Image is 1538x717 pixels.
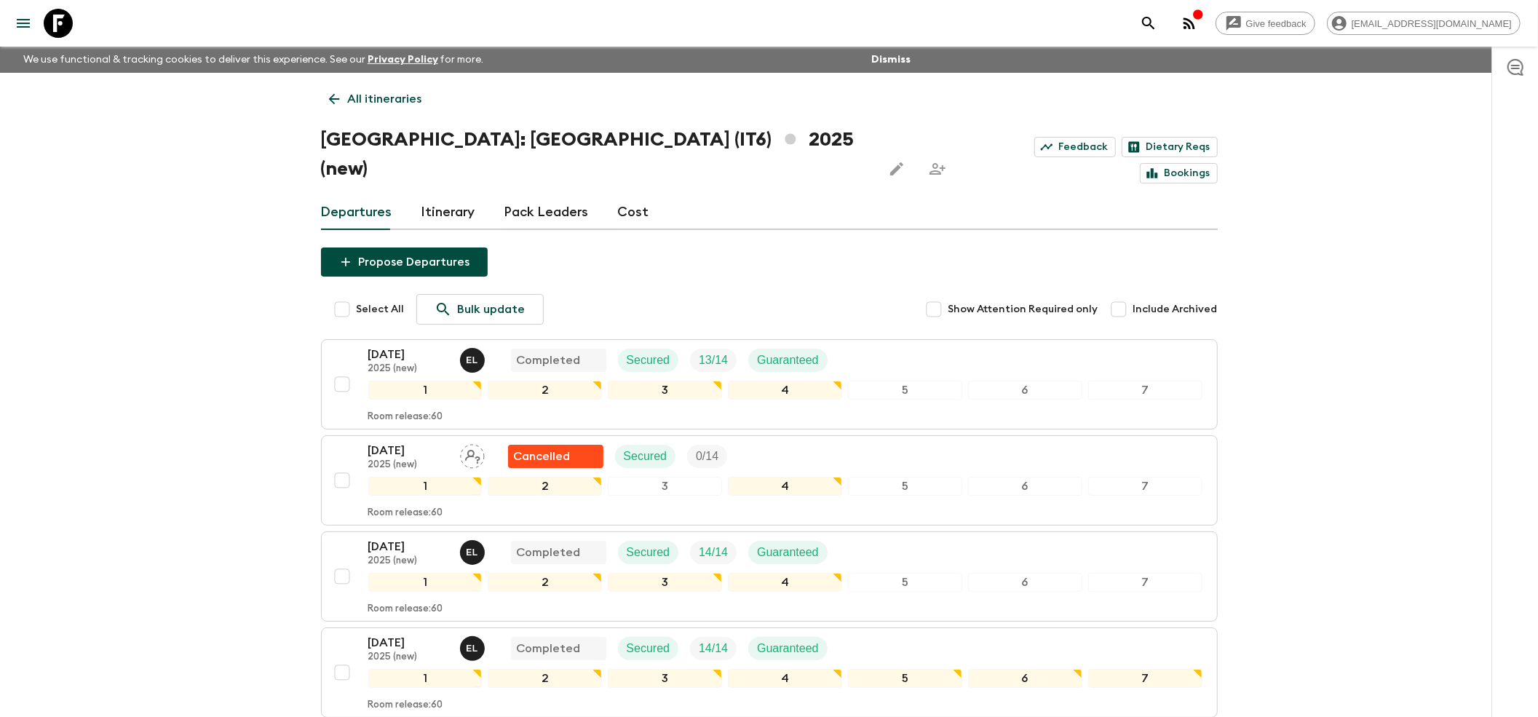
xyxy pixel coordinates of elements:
[321,531,1218,622] button: [DATE]2025 (new)Eleonora LongobardiCompletedSecuredTrip FillGuaranteed1234567Room release:60
[1088,573,1202,592] div: 7
[968,477,1082,496] div: 6
[968,573,1082,592] div: 6
[368,381,483,400] div: 1
[757,352,819,369] p: Guaranteed
[728,477,842,496] div: 4
[517,640,581,657] p: Completed
[517,352,581,369] p: Completed
[368,573,483,592] div: 1
[627,352,670,369] p: Secured
[690,349,737,372] div: Trip Fill
[608,669,722,688] div: 3
[1088,669,1202,688] div: 7
[321,435,1218,526] button: [DATE]2025 (new)Assign pack leaderFlash Pack cancellationSecuredTrip Fill1234567Room release:60
[618,349,679,372] div: Secured
[848,381,962,400] div: 5
[368,442,448,459] p: [DATE]
[368,634,448,651] p: [DATE]
[1088,381,1202,400] div: 7
[460,641,488,652] span: Eleonora Longobardi
[699,352,728,369] p: 13 / 14
[9,9,38,38] button: menu
[728,573,842,592] div: 4
[690,541,737,564] div: Trip Fill
[17,47,490,73] p: We use functional & tracking cookies to deliver this experience. See our for more.
[615,445,676,468] div: Secured
[618,637,679,660] div: Secured
[848,477,962,496] div: 5
[321,125,871,183] h1: [GEOGRAPHIC_DATA]: [GEOGRAPHIC_DATA] (IT6) 2025 (new)
[368,346,448,363] p: [DATE]
[624,448,667,465] p: Secured
[368,363,448,375] p: 2025 (new)
[1327,12,1521,35] div: [EMAIL_ADDRESS][DOMAIN_NAME]
[368,459,448,471] p: 2025 (new)
[458,301,526,318] p: Bulk update
[618,541,679,564] div: Secured
[368,477,483,496] div: 1
[1216,12,1315,35] a: Give feedback
[416,294,544,325] a: Bulk update
[368,669,483,688] div: 1
[1344,18,1520,29] span: [EMAIL_ADDRESS][DOMAIN_NAME]
[488,477,602,496] div: 2
[368,700,443,711] p: Room release: 60
[348,90,422,108] p: All itineraries
[868,49,914,70] button: Dismiss
[321,339,1218,429] button: [DATE]2025 (new)Eleonora LongobardiCompletedSecuredTrip FillGuaranteed1234567Room release:60
[882,154,911,183] button: Edit this itinerary
[517,544,581,561] p: Completed
[618,195,649,230] a: Cost
[608,477,722,496] div: 3
[699,544,728,561] p: 14 / 14
[627,544,670,561] p: Secured
[368,651,448,663] p: 2025 (new)
[460,352,488,364] span: Eleonora Longobardi
[696,448,718,465] p: 0 / 14
[1034,137,1116,157] a: Feedback
[504,195,589,230] a: Pack Leaders
[608,573,722,592] div: 3
[357,302,405,317] span: Select All
[368,507,443,519] p: Room release: 60
[848,573,962,592] div: 5
[923,154,952,183] span: Share this itinerary
[460,448,485,460] span: Assign pack leader
[1122,137,1218,157] a: Dietary Reqs
[627,640,670,657] p: Secured
[690,637,737,660] div: Trip Fill
[728,669,842,688] div: 4
[488,381,602,400] div: 2
[848,669,962,688] div: 5
[757,544,819,561] p: Guaranteed
[488,573,602,592] div: 2
[321,247,488,277] button: Propose Departures
[687,445,727,468] div: Trip Fill
[321,84,430,114] a: All itineraries
[508,445,603,468] div: Flash Pack cancellation
[948,302,1098,317] span: Show Attention Required only
[421,195,475,230] a: Itinerary
[1088,477,1202,496] div: 7
[368,555,448,567] p: 2025 (new)
[368,55,438,65] a: Privacy Policy
[1140,163,1218,183] a: Bookings
[368,411,443,423] p: Room release: 60
[757,640,819,657] p: Guaranteed
[460,544,488,556] span: Eleonora Longobardi
[968,669,1082,688] div: 6
[1133,302,1218,317] span: Include Archived
[608,381,722,400] div: 3
[1134,9,1163,38] button: search adventures
[514,448,571,465] p: Cancelled
[728,381,842,400] div: 4
[321,195,392,230] a: Departures
[1238,18,1315,29] span: Give feedback
[488,669,602,688] div: 2
[368,538,448,555] p: [DATE]
[699,640,728,657] p: 14 / 14
[368,603,443,615] p: Room release: 60
[968,381,1082,400] div: 6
